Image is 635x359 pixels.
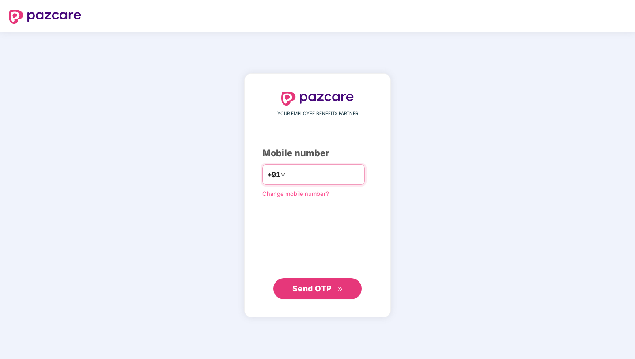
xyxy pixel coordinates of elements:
[277,110,358,117] span: YOUR EMPLOYEE BENEFITS PARTNER
[281,92,354,106] img: logo
[262,190,329,197] a: Change mobile number?
[292,284,332,293] span: Send OTP
[267,169,280,180] span: +91
[280,172,286,177] span: down
[337,286,343,292] span: double-right
[262,146,373,160] div: Mobile number
[9,10,81,24] img: logo
[273,278,362,299] button: Send OTPdouble-right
